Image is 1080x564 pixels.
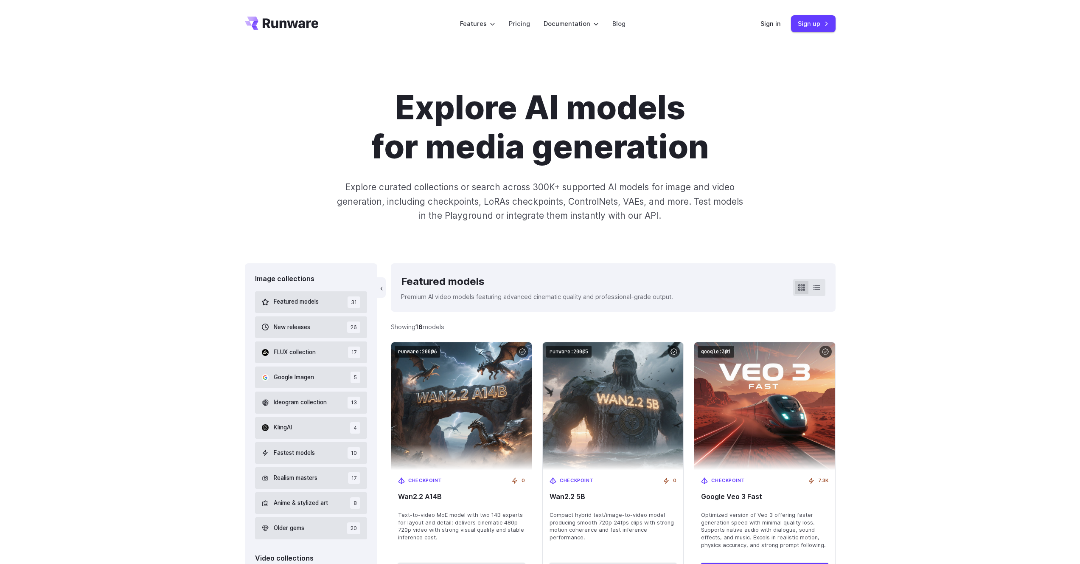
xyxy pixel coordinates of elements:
[274,499,328,508] span: Anime & stylized art
[350,497,360,509] span: 8
[544,19,599,28] label: Documentation
[255,417,367,439] button: KlingAI 4
[509,19,530,28] a: Pricing
[791,15,836,32] a: Sign up
[348,347,360,358] span: 17
[348,447,360,459] span: 10
[274,348,316,357] span: FLUX collection
[701,493,828,501] span: Google Veo 3 Fast
[255,316,367,338] button: New releases 26
[698,346,734,358] code: google:3@1
[391,322,444,332] div: Showing models
[274,524,304,533] span: Older gems
[673,477,676,485] span: 0
[391,342,532,470] img: Wan2.2 A14B
[347,522,360,534] span: 20
[522,477,525,485] span: 0
[274,323,310,332] span: New releases
[255,367,367,388] button: Google Imagen 5
[546,346,592,358] code: runware:200@5
[543,342,683,470] img: Wan2.2 5B
[255,467,367,489] button: Realism masters 17
[348,472,360,484] span: 17
[255,492,367,514] button: Anime & stylized art 8
[560,477,594,485] span: Checkpoint
[415,323,423,330] strong: 16
[351,372,360,383] span: 5
[408,477,442,485] span: Checkpoint
[274,423,292,432] span: KlingAI
[255,274,367,285] div: Image collections
[348,397,360,408] span: 13
[377,277,386,298] button: ‹
[274,474,317,483] span: Realism masters
[255,442,367,464] button: Fastest models 10
[401,292,673,302] p: Premium AI video models featuring advanced cinematic quality and professional-grade output.
[274,373,314,382] span: Google Imagen
[245,17,319,30] a: Go to /
[818,477,828,485] span: 7.3K
[347,321,360,333] span: 26
[350,422,360,434] span: 4
[274,448,315,458] span: Fastest models
[460,19,495,28] label: Features
[701,511,828,550] span: Optimized version of Veo 3 offering faster generation speed with minimal quality loss. Supports n...
[398,511,525,542] span: Text-to-video MoE model with two 14B experts for layout and detail; delivers cinematic 480p–720p ...
[401,274,673,290] div: Featured models
[348,296,360,308] span: 31
[550,493,676,501] span: Wan2.2 5B
[255,553,367,564] div: Video collections
[398,493,525,501] span: Wan2.2 A14B
[711,477,745,485] span: Checkpoint
[760,19,781,28] a: Sign in
[255,291,367,313] button: Featured models 31
[255,392,367,413] button: Ideogram collection 13
[550,511,676,542] span: Compact hybrid text/image-to-video model producing smooth 720p 24fps clips with strong motion coh...
[255,517,367,539] button: Older gems 20
[395,346,440,358] code: runware:200@6
[274,398,327,407] span: Ideogram collection
[304,88,777,166] h1: Explore AI models for media generation
[274,297,319,307] span: Featured models
[333,180,746,223] p: Explore curated collections or search across 300K+ supported AI models for image and video genera...
[612,19,626,28] a: Blog
[694,342,835,470] img: Google Veo 3 Fast
[255,341,367,363] button: FLUX collection 17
